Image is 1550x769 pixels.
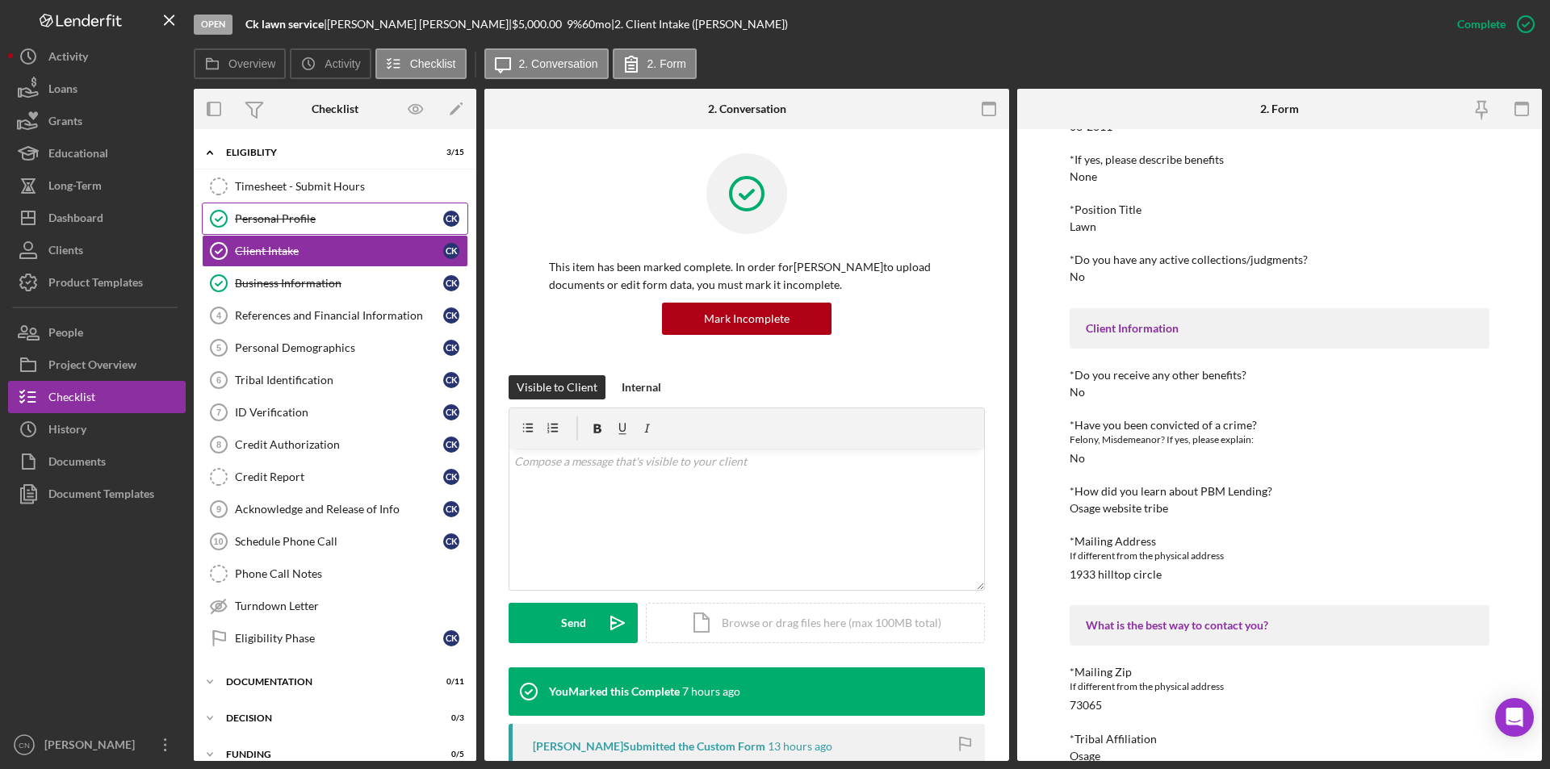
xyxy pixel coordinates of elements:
div: Long-Term [48,169,102,206]
div: C K [443,307,459,324]
div: No [1070,386,1085,399]
button: Document Templates [8,478,186,510]
div: $5,000.00 [512,18,567,31]
div: Clients [48,234,83,270]
tspan: 7 [216,407,221,417]
div: If different from the physical address [1070,548,1489,564]
div: 9 % [567,18,582,31]
a: Educational [8,137,186,169]
div: Personal Demographics [235,341,443,354]
a: Personal ProfileCK [202,203,468,235]
button: Internal [614,375,669,399]
tspan: 6 [216,375,221,385]
div: ID Verification [235,406,443,419]
label: 2. Conversation [519,57,598,70]
div: *If yes, please describe benefits [1070,153,1489,166]
button: Activity [290,48,371,79]
div: 1933 hilltop circle [1070,568,1162,581]
div: No [1070,452,1085,465]
button: Project Overview [8,349,186,381]
button: Dashboard [8,202,186,234]
div: Visible to Client [517,375,597,399]
a: 5Personal DemographicsCK [202,332,468,364]
div: 60 mo [582,18,611,31]
div: 73065 [1070,699,1102,712]
text: CN [19,741,30,750]
div: 3 / 15 [435,148,464,157]
div: *Tribal Affiliation [1070,733,1489,746]
div: Grants [48,105,82,141]
button: History [8,413,186,445]
div: Complete [1457,8,1506,40]
div: C K [443,437,459,453]
div: C K [443,372,459,388]
div: C K [443,630,459,646]
button: Overview [194,48,286,79]
div: 2. Conversation [708,102,786,115]
div: C K [443,501,459,517]
a: 8Credit AuthorizationCK [202,428,468,461]
a: Credit ReportCK [202,461,468,493]
div: History [48,413,86,449]
div: C K [443,275,459,291]
button: Checklist [8,381,186,413]
div: Personal Profile [235,212,443,225]
button: Checklist [375,48,467,79]
label: Checklist [410,57,456,70]
div: Loans [48,73,77,109]
div: What is the best way to contact you? [1086,619,1473,632]
div: People [48,316,83,353]
a: Client IntakeCK [202,235,468,267]
button: People [8,316,186,349]
div: *Do you receive any other benefits? [1070,369,1489,382]
label: Activity [325,57,360,70]
div: Project Overview [48,349,136,385]
a: 6Tribal IdentificationCK [202,364,468,396]
div: Funding [226,750,424,759]
div: Eligibility Phase [235,632,443,645]
button: 2. Conversation [484,48,609,79]
div: Eligiblity [226,148,424,157]
a: Phone Call Notes [202,558,468,590]
button: Visible to Client [509,375,605,399]
div: Checklist [312,102,358,115]
div: Turndown Letter [235,600,467,612]
div: Credit Report [235,470,443,483]
label: Overview [228,57,275,70]
div: Documents [48,445,106,482]
div: Decision [226,713,424,723]
a: Long-Term [8,169,186,202]
tspan: 4 [216,311,222,320]
a: Business InformationCK [202,267,468,299]
button: Product Templates [8,266,186,299]
b: Ck lawn service [245,17,324,31]
a: Clients [8,234,186,266]
a: 4References and Financial InformationCK [202,299,468,332]
div: Client Intake [235,244,443,257]
div: Timesheet - Submit Hours [235,180,467,193]
a: 9Acknowledge and Release of InfoCK [202,493,468,525]
tspan: 5 [216,343,221,353]
div: Send [561,603,586,643]
div: References and Financial Information [235,309,443,322]
button: Complete [1441,8,1542,40]
div: 2. Form [1260,102,1299,115]
div: *Mailing Address [1070,535,1489,548]
button: Mark Incomplete [662,303,832,335]
div: Credit Authorization [235,438,443,451]
time: 2025-08-20 12:58 [682,685,740,698]
div: C K [443,243,459,259]
div: C K [443,533,459,550]
div: | [245,18,327,31]
a: 7ID VerificationCK [202,396,468,428]
div: Dashboard [48,202,103,238]
div: Activity [48,40,88,77]
button: Loans [8,73,186,105]
a: Grants [8,105,186,137]
div: You Marked this Complete [549,685,680,698]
